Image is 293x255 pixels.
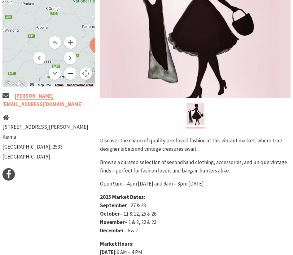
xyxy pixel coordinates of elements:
li: [GEOGRAPHIC_DATA], 2533 [2,143,88,151]
a: Terms (opens in new tab) [55,83,63,87]
strong: November [100,219,125,226]
button: Move left [33,52,46,64]
img: fashion [186,103,204,125]
strong: September [100,202,127,209]
button: Map Data [38,83,51,87]
button: Move right [64,52,77,64]
button: Map camera controls [80,67,92,80]
p: Discover the charm of quality pre-loved fashion at this vibrant market, where true designer label... [100,136,291,153]
button: Zoom in [64,36,77,49]
strong: 2025 Market Dates: [100,194,145,200]
img: Google [4,79,24,87]
p: Browse a curated selection of secondhand clothing, accessories, and unique vintage finds—perfect ... [100,158,291,175]
button: Move up [49,36,61,49]
p: – 27 & 28 – 11 & 12, 25 & 26 – 1 & 2, 22 & 23 – 6 & 7 [100,193,291,235]
a: [PERSON_NAME][EMAIL_ADDRESS][DOMAIN_NAME] [2,92,83,108]
strong: December [100,227,124,234]
button: Zoom out [64,67,77,80]
li: [STREET_ADDRESS][PERSON_NAME] [2,123,88,131]
button: Keyboard shortcuts [30,83,34,87]
p: Open 9am – 4pm [DATE] and 9am – 3pm [DATE]. [100,180,291,188]
li: Kiama [2,133,88,141]
li: [GEOGRAPHIC_DATA] [2,153,88,161]
button: Move down [49,67,61,80]
a: Open this area in Google Maps (opens a new window) [4,79,24,87]
a: Report a map error [67,83,93,87]
strong: October [100,210,120,217]
strong: Market Hours: [100,240,134,247]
